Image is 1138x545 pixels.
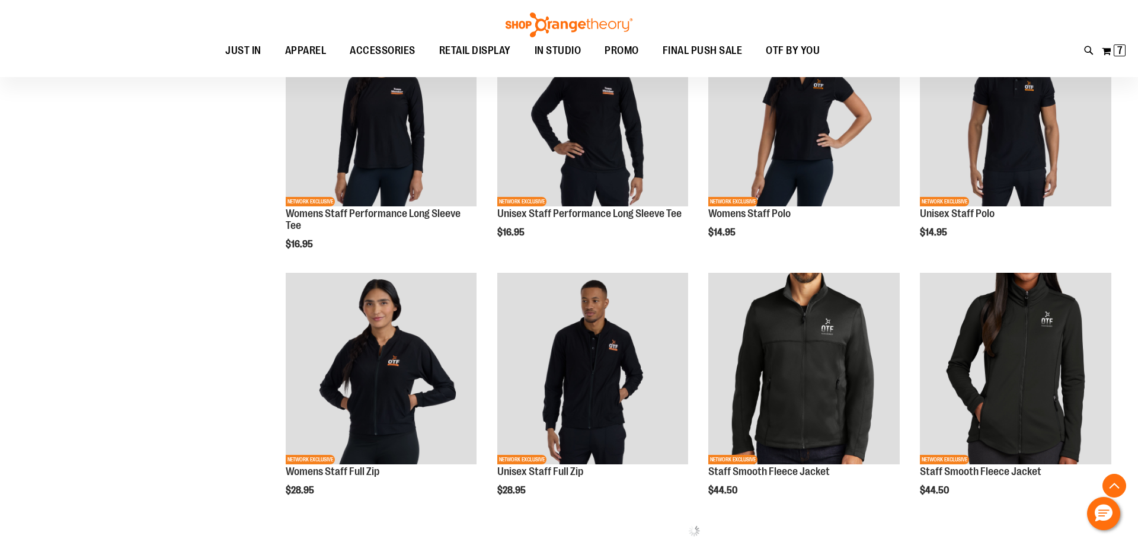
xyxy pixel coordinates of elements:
[920,485,951,496] span: $44.50
[213,37,273,65] a: JUST IN
[663,37,743,64] span: FINAL PUSH SALE
[688,525,700,537] img: ias-spinner.gif
[497,273,689,464] img: Unisex Staff Full Zip
[285,37,327,64] span: APPAREL
[914,9,1117,268] div: product
[920,455,969,464] span: NETWORK EXCLUSIVE
[286,239,315,250] span: $16.95
[920,227,949,238] span: $14.95
[497,15,689,209] a: Unisex Staff Performance Long Sleeve TeeNETWORK EXCLUSIVE
[286,273,477,464] img: Womens Staff Full Zip
[605,37,639,64] span: PROMO
[708,15,900,209] a: Womens Staff PoloNETWORK EXCLUSIVE
[708,273,900,464] img: Product image for Smooth Fleece Jacket
[497,197,546,206] span: NETWORK EXCLUSIVE
[286,466,379,477] a: Womens Staff Full Zip
[593,37,651,65] a: PROMO
[702,9,906,268] div: product
[286,15,477,207] img: Womens Staff Performance Long Sleeve Tee
[427,37,523,65] a: RETAIL DISPLAY
[280,267,483,525] div: product
[535,37,581,64] span: IN STUDIO
[708,208,791,219] a: Womens Staff Polo
[497,227,526,238] span: $16.95
[708,15,900,207] img: Womens Staff Polo
[708,273,900,466] a: Product image for Smooth Fleece JacketNETWORK EXCLUSIVE
[439,37,511,64] span: RETAIL DISPLAY
[920,273,1111,466] a: Product image for Smooth Fleece JacketNETWORK EXCLUSIVE
[286,208,461,231] a: Womens Staff Performance Long Sleeve Tee
[708,466,830,477] a: Staff Smooth Fleece Jacket
[920,273,1111,464] img: Product image for Smooth Fleece Jacket
[920,466,1041,477] a: Staff Smooth Fleece Jacket
[338,37,427,65] a: ACCESSORIES
[273,37,338,65] a: APPAREL
[504,12,634,37] img: Shop Orangetheory
[350,37,415,64] span: ACCESSORIES
[497,15,689,207] img: Unisex Staff Performance Long Sleeve Tee
[497,466,583,477] a: Unisex Staff Full Zip
[651,37,755,65] a: FINAL PUSH SALE
[491,9,695,268] div: product
[920,197,969,206] span: NETWORK EXCLUSIVE
[754,37,832,65] a: OTF BY YOU
[1087,497,1120,530] button: Hello, have a question? Let’s chat.
[702,267,906,525] div: product
[497,485,528,496] span: $28.95
[523,37,593,64] a: IN STUDIO
[1117,44,1123,56] span: 7
[286,455,335,464] span: NETWORK EXCLUSIVE
[286,15,477,209] a: Womens Staff Performance Long Sleeve TeeNETWORK EXCLUSIVE
[708,455,757,464] span: NETWORK EXCLUSIVE
[1102,474,1126,498] button: Back To Top
[920,15,1111,207] img: Unisex Staff Polo
[766,37,820,64] span: OTF BY YOU
[497,208,682,219] a: Unisex Staff Performance Long Sleeve Tee
[708,227,737,238] span: $14.95
[286,485,316,496] span: $28.95
[914,267,1117,525] div: product
[920,15,1111,209] a: Unisex Staff PoloNETWORK EXCLUSIVE
[497,273,689,466] a: Unisex Staff Full ZipNETWORK EXCLUSIVE
[708,485,739,496] span: $44.50
[225,37,261,64] span: JUST IN
[280,9,483,280] div: product
[286,273,477,466] a: Womens Staff Full ZipNETWORK EXCLUSIVE
[708,197,757,206] span: NETWORK EXCLUSIVE
[286,197,335,206] span: NETWORK EXCLUSIVE
[920,208,995,219] a: Unisex Staff Polo
[491,267,695,525] div: product
[497,455,546,464] span: NETWORK EXCLUSIVE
